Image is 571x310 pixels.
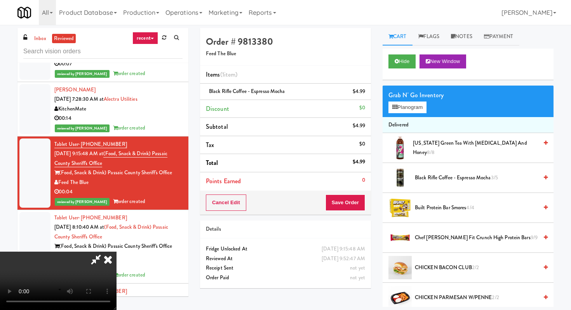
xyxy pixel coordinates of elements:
span: 2/2 [472,264,479,271]
li: Tablet User· [PHONE_NUMBER][DATE] 9:15:48 AM at(Food, Snack & Drink) Passaic County Sheriff's Off... [17,137,188,210]
span: [DATE] 8:10:40 AM at [54,223,104,231]
span: (1 ) [220,70,238,79]
img: Micromart [17,6,31,19]
div: Chef [PERSON_NAME] Fit Crunch High Protein Bars9/9 [412,233,548,243]
span: 4/4 [466,204,474,211]
li: [PERSON_NAME][DATE] 7:28:30 AM atAlectra UtilitiesKitchenMate00:14reviewed by [PERSON_NAME]order ... [17,82,188,137]
div: CHICKEN BACON CLUB2/2 [412,263,548,273]
span: 8/8 [427,149,435,156]
input: Search vision orders [23,44,183,59]
a: [PERSON_NAME] [54,86,96,93]
span: order created [113,271,145,278]
button: Hide [388,54,416,68]
span: [DATE] 9:15:48 AM at [54,150,103,157]
div: $4.99 [353,87,366,96]
span: CHICKEN PARMESAN W/PENNE [415,293,538,303]
div: Receipt Sent [206,263,365,273]
div: [DATE] 9:15:48 AM [322,244,365,254]
div: Reviewed At [206,254,365,264]
span: 9/9 [531,234,538,241]
li: Tablet User· [PHONE_NUMBER][DATE] 8:10:40 AM at(Food, Snack & Drink) Passaic County Sheriff's Off... [17,210,188,284]
div: (Food, Snack & Drink) Passaic County Sheriff's Office [54,168,183,178]
span: order created [113,124,145,131]
a: Tablet User· [PHONE_NUMBER] [54,214,127,221]
div: (Food, Snack & Drink) Passaic County Sheriff's Office [54,242,183,251]
span: Chef [PERSON_NAME] Fit Crunch High Protein Bars [415,233,538,243]
span: not yet [350,264,365,271]
span: · [PHONE_NUMBER] [78,140,127,148]
div: Feed The Blue [54,251,183,261]
span: Black Rifle Coffee - Espresso Mocha [209,88,285,95]
div: Feed The Blue [54,178,183,187]
span: Items [206,70,237,79]
button: Save Order [326,194,365,211]
div: Grab N' Go Inventory [388,89,548,101]
a: recent [132,32,158,44]
div: 00:06 [54,261,183,271]
div: [DATE] 9:52:47 AM [322,254,365,264]
li: Delivered [383,117,554,133]
span: not yet [350,274,365,281]
button: New Window [420,54,466,68]
div: Details [206,224,365,234]
div: 00:04 [54,187,183,197]
div: $0 [359,139,365,149]
span: Points Earned [206,177,241,186]
a: Tablet User· [PHONE_NUMBER] [54,140,127,148]
h4: Order # 9813380 [206,37,365,47]
div: 00:14 [54,114,183,123]
span: reviewed by [PERSON_NAME] [55,198,110,206]
a: inbox [32,34,48,44]
span: [DATE] 7:28:30 AM at [54,95,104,103]
button: Planogram [388,102,427,113]
div: Built Protein Bar Smores4/4 [412,203,548,213]
div: Order Paid [206,273,365,283]
a: reviewed [52,34,76,44]
ng-pluralize: item [224,70,235,79]
a: Flags [413,28,446,46]
div: Fridge Unlocked At [206,244,365,254]
button: Cancel Edit [206,194,246,211]
span: Subtotal [206,122,228,131]
span: 2/2 [492,294,499,301]
a: Payment [478,28,519,46]
span: reviewed by [PERSON_NAME] [55,70,110,78]
span: · [PHONE_NUMBER] [78,214,127,221]
div: CHICKEN PARMESAN W/PENNE2/2 [412,293,548,303]
div: $0 [359,103,365,113]
a: Notes [445,28,478,46]
span: Total [206,158,218,167]
span: reviewed by [PERSON_NAME] [55,124,110,132]
div: Black Rifle Coffee - Espresso Mocha3/5 [412,173,548,183]
div: $4.99 [353,157,366,167]
span: Discount [206,104,229,113]
a: Alectra Utilities [104,95,138,103]
h5: Feed The Blue [206,51,365,57]
span: Tax [206,140,214,149]
div: 0 [362,175,365,185]
span: Built Protein Bar Smores [415,203,538,213]
span: 3/5 [491,174,498,181]
span: Black Rifle Coffee - Espresso Mocha [415,173,538,183]
span: CHICKEN BACON CLUB [415,263,538,273]
a: (Food, Snack & Drink) Passaic County Sheriff's Office [54,223,168,240]
div: 00:07 [54,59,183,69]
div: [US_STATE] Green Tea with [MEDICAL_DATA] and Honey8/8 [410,138,548,158]
a: Cart [383,28,413,46]
div: KitchenMate [54,104,183,114]
span: [US_STATE] Green Tea with [MEDICAL_DATA] and Honey [413,138,538,158]
div: $4.99 [353,121,366,131]
span: order created [113,70,145,77]
a: (Food, Snack & Drink) Passaic County Sheriff's Office [54,150,167,167]
span: order created [113,198,145,205]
